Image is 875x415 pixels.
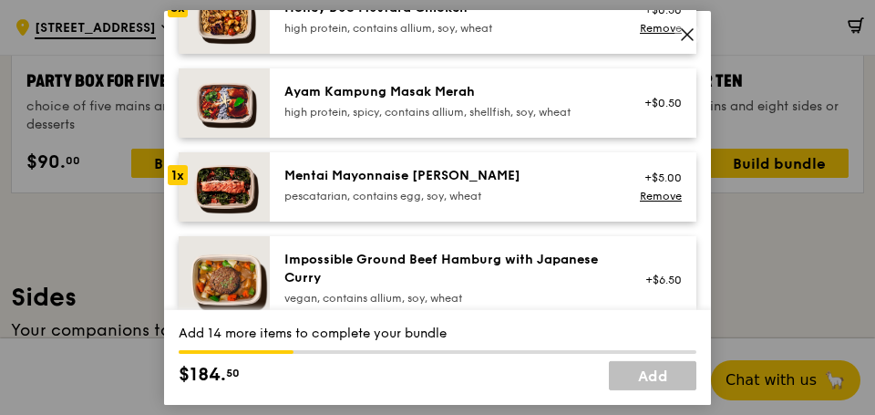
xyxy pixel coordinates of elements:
[179,67,270,137] img: daily_normal_Ayam_Kampung_Masak_Merah_Horizontal_.jpg
[609,361,696,390] a: Add
[284,82,612,100] div: Ayam Kampung Masak Merah
[179,361,226,389] span: $184.
[284,188,612,202] div: pescatarian, contains egg, soy, wheat
[284,166,612,184] div: Mentai Mayonnaise [PERSON_NAME]
[179,151,270,221] img: daily_normal_Mentai-Mayonnaise-Aburi-Salmon-HORZ.jpg
[640,21,682,34] a: Remove
[226,366,240,380] span: 50
[284,20,612,35] div: high protein, contains allium, soy, wheat
[284,250,612,286] div: Impossible Ground Beef Hamburg with Japanese Curry
[179,235,270,323] img: daily_normal_HORZ-Impossible-Hamburg-With-Japanese-Curry.jpg
[633,170,682,184] div: +$5.00
[179,325,696,343] div: Add 14 more items to complete your bundle
[168,164,188,184] div: 1x
[284,290,612,305] div: vegan, contains allium, soy, wheat
[633,272,682,286] div: +$6.50
[640,189,682,202] a: Remove
[633,95,682,109] div: +$0.50
[284,104,612,119] div: high protein, spicy, contains allium, shellfish, soy, wheat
